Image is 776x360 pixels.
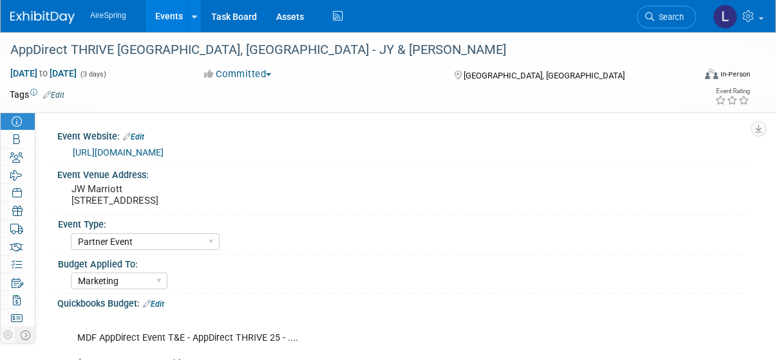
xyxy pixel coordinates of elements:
span: (3 days) [79,70,106,78]
a: Edit [43,91,64,100]
a: Search [637,6,696,28]
img: Format-Inperson.png [705,69,718,79]
span: [GEOGRAPHIC_DATA], [GEOGRAPHIC_DATA] [464,71,625,80]
span: [DATE] [DATE] [10,67,77,79]
a: Edit [123,132,144,141]
span: Search [654,12,684,22]
div: In-Person [720,69,750,79]
div: Quickbooks Budget: [57,294,750,310]
span: AireSpring [90,11,126,20]
a: Edit [143,300,164,309]
a: [URL][DOMAIN_NAME] [73,147,164,157]
div: Event Format [643,67,750,86]
img: ExhibitDay [10,11,75,24]
img: Lisa Chow [713,4,737,29]
pre: JW Marriott [STREET_ADDRESS] [71,183,332,206]
div: Event Type: [58,215,744,231]
td: Tags [10,88,64,101]
div: Event Rating [715,88,750,94]
div: AppDirect THRIVE [GEOGRAPHIC_DATA], [GEOGRAPHIC_DATA] - JY & [PERSON_NAME] [6,39,687,62]
span: to [37,68,50,78]
div: Budget Applied To: [58,255,744,271]
button: Committed [200,67,276,81]
td: Personalize Event Tab Strip [1,327,16,343]
div: Event Website: [57,127,750,143]
td: Toggle Event Tabs [16,327,35,343]
div: Event Venue Address: [57,165,750,181]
